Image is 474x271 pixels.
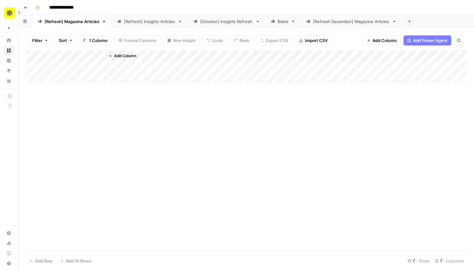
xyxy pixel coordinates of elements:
span: Undo [212,37,223,44]
span: Redo [239,37,249,44]
button: Add 10 Rows [56,256,95,266]
button: Help + Support [4,258,14,268]
button: Import CSV [295,35,332,45]
span: Add Row [35,258,52,264]
span: Add Power Agent [413,37,447,44]
div: Rows [405,256,432,266]
a: Settings [4,228,14,238]
span: Sort [59,37,67,44]
button: Add Power Agent [403,35,451,45]
a: Your Data [4,76,14,86]
span: Import CSV [305,37,328,44]
img: Apollo Logo [4,7,15,19]
span: Export CSV [266,37,288,44]
a: [Refresh] Insights Articles [112,15,188,28]
span: Add Column [372,37,397,44]
div: [Refresh December] Magazine Articles [313,18,390,25]
a: Blank [265,15,301,28]
button: Add Column [363,35,401,45]
button: Row Height [163,35,200,45]
a: Browse [4,45,14,56]
button: Export CSV [256,35,292,45]
span: Add 10 Rows [66,258,91,264]
div: Blank [278,18,288,25]
button: Redo [230,35,254,45]
a: Opportunities [4,66,14,76]
a: [October] Insights Refresh [188,15,265,28]
div: Columns [432,256,466,266]
span: Filter [32,37,42,44]
button: Workspace: Apollo [4,5,14,21]
div: [Refresh] Insights Articles [124,18,175,25]
a: Home [4,35,14,45]
span: Freeze Columns [124,37,157,44]
div: [Refresh] Magazine Articles [45,18,99,25]
div: [October] Insights Refresh [200,18,253,25]
button: Sort [55,35,77,45]
span: Row Height [173,37,196,44]
span: Add Column [114,53,136,59]
button: Add Column [106,52,139,60]
span: 1 Column [89,37,108,44]
button: 1 Column [79,35,112,45]
a: Insights [4,56,14,66]
a: [Refresh] Magazine Articles [32,15,112,28]
button: Freeze Columns [114,35,161,45]
a: Usage [4,238,14,248]
a: Learning Hub [4,248,14,258]
button: Add Row [26,256,56,266]
button: Filter [28,35,52,45]
a: [Refresh December] Magazine Articles [301,15,402,28]
button: Undo [202,35,227,45]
